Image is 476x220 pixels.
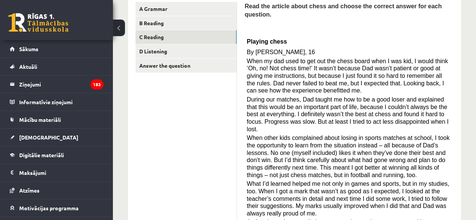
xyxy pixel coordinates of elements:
[19,46,38,52] span: Sākums
[10,111,103,128] a: Mācību materiāli
[10,182,103,199] a: Atzīmes
[19,116,61,123] span: Mācību materiāli
[247,38,287,45] span: Playing chess
[247,135,450,178] span: When other kids complained about losing in sports matches at school, I took the opportunity to le...
[135,2,237,16] a: A Grammar
[247,49,315,55] span: By [PERSON_NAME], 16
[10,58,103,75] a: Aktuāli
[135,30,237,44] a: C Reading
[10,199,103,217] a: Motivācijas programma
[8,13,68,32] a: Rīgas 1. Tālmācības vidusskola
[10,129,103,146] a: [DEMOGRAPHIC_DATA]
[19,205,79,211] span: Motivācijas programma
[19,63,37,70] span: Aktuāli
[19,134,78,141] span: [DEMOGRAPHIC_DATA]
[10,40,103,58] a: Sākums
[10,93,103,111] a: Informatīvie ziņojumi
[19,164,103,181] legend: Maksājumi
[245,3,442,18] span: Read the article about chess and choose the correct answer for each question.
[135,44,237,58] a: D Listening
[19,93,103,111] legend: Informatīvie ziņojumi
[19,152,64,158] span: Digitālie materiāli
[247,96,449,132] span: During our matches, Dad taught me how to be a good loser and explained that this would be an impo...
[10,164,103,181] a: Maksājumi
[247,181,449,217] span: What I’d learned helped me not only in games and sports, but in my studies, too. When I got a mar...
[10,146,103,164] a: Digitālie materiāli
[90,79,103,90] i: 183
[19,187,40,194] span: Atzīmes
[247,58,448,94] span: When my dad used to get out the chess board when I was kid, I would think ‘Oh, no! Not chess time...
[135,59,237,73] a: Answer the question
[19,76,103,93] legend: Ziņojumi
[10,76,103,93] a: Ziņojumi183
[135,16,237,30] a: B Reading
